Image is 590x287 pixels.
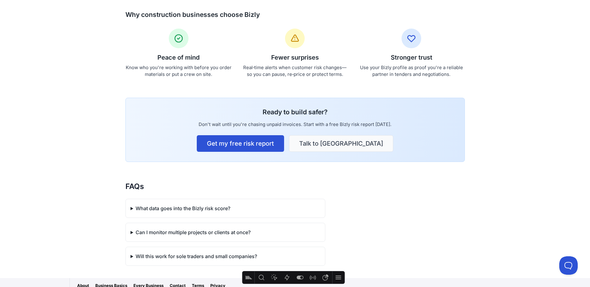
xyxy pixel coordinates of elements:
[136,108,455,116] h2: Ready to build safer?
[126,199,325,218] summary: What data goes into the Bizly risk score?
[289,135,393,152] a: Talk to [GEOGRAPHIC_DATA]
[125,64,232,78] p: Know who you're working with before you order materials or put a crew on site.
[242,53,348,62] h3: Fewer surprises
[126,223,325,242] summary: Can I monitor multiple projects or clients at once?
[125,182,325,191] h2: FAQs
[197,135,284,152] a: Get my free risk report
[358,53,465,62] h3: Stronger trust
[559,256,578,275] iframe: Toggle Customer Support
[242,64,348,78] p: Real‑time alerts when customer risk changes—so you can pause, re‑price or protect terms.
[125,53,232,62] h3: Peace of mind
[358,64,465,78] p: Use your Bizly profile as proof you're a reliable partner in tenders and negotiations.
[126,247,325,265] summary: Will this work for sole traders and small companies?
[136,121,455,128] p: Don't wait until you're chasing unpaid invoices. Start with a free Bizly risk report [DATE].
[125,10,465,19] h2: Why construction businesses choose Bizly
